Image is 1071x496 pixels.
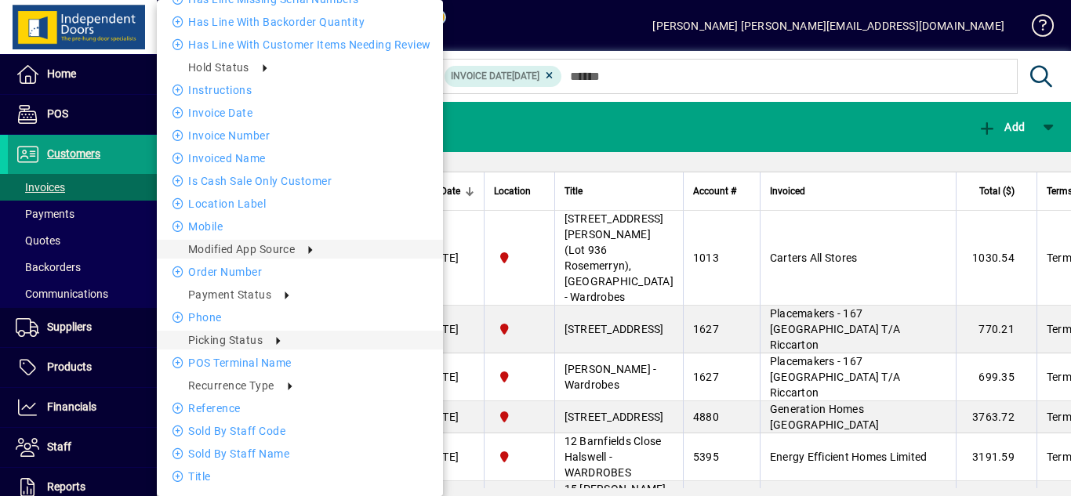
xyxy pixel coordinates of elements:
span: Payment Status [188,288,271,301]
li: POS terminal name [157,353,443,372]
li: Location Label [157,194,443,213]
li: Mobile [157,217,443,236]
li: Has Line With Customer Items Needing Review [157,35,443,54]
span: Hold Status [188,61,249,74]
li: Sold by staff name [157,444,443,463]
li: Invoiced Name [157,149,443,168]
li: Invoice date [157,103,443,122]
li: Instructions [157,81,443,100]
li: Sold by staff code [157,422,443,440]
span: Picking Status [188,334,263,346]
li: Has Line With Backorder Quantity [157,13,443,31]
li: Invoice number [157,126,443,145]
span: Modified App Source [188,243,295,255]
li: Reference [157,399,443,418]
span: Recurrence type [188,379,274,392]
li: Is Cash Sale Only Customer [157,172,443,190]
li: Phone [157,308,443,327]
li: title [157,467,443,486]
li: Order number [157,262,443,281]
